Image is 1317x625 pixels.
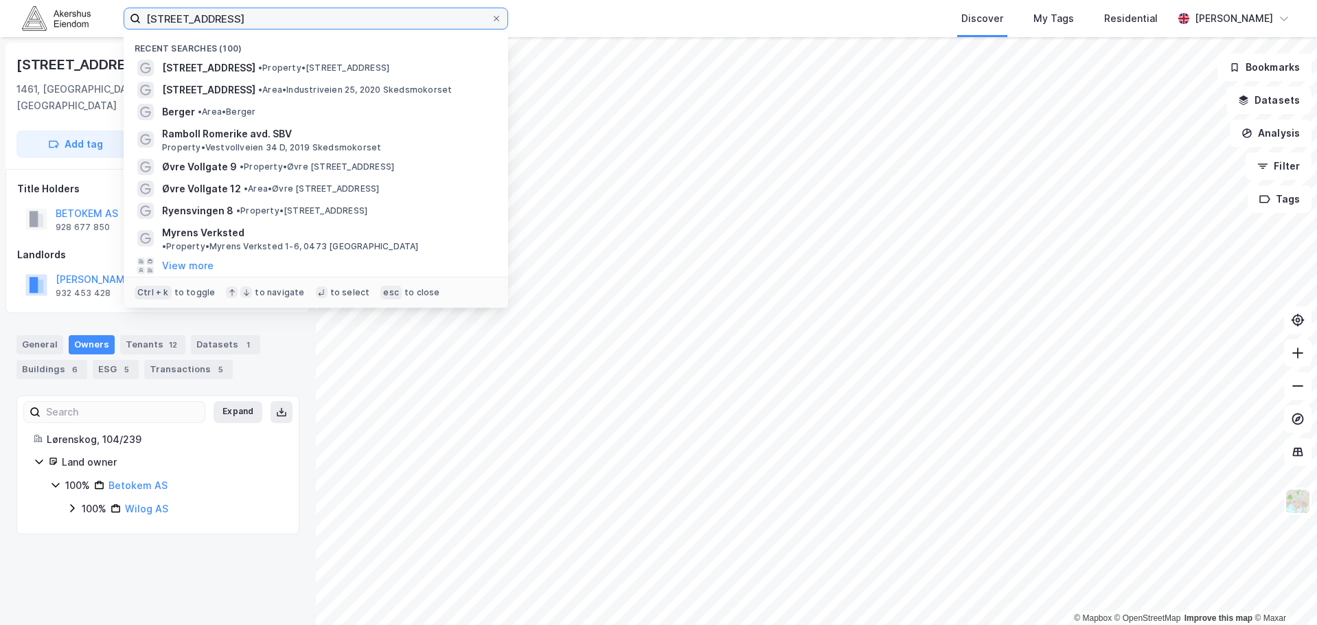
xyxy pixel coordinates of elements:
input: Search by address, cadastre, landlords, tenants or people [141,8,491,29]
div: 1461, [GEOGRAPHIC_DATA], [GEOGRAPHIC_DATA] [16,81,216,114]
button: Datasets [1226,87,1312,114]
span: Area • Berger [198,106,255,117]
span: Property • Øvre [STREET_ADDRESS] [240,161,394,172]
button: Analysis [1230,120,1312,147]
span: • [198,106,202,117]
button: Expand [214,401,262,423]
button: Add tag [16,130,135,158]
span: Property • Vestvollveien 34 D, 2019 Skedsmokorset [162,142,381,153]
div: Residential [1104,10,1158,27]
a: Betokem AS [108,479,168,491]
div: to close [404,287,440,298]
div: to toggle [174,287,216,298]
img: akershus-eiendom-logo.9091f326c980b4bce74ccdd9f866810c.svg [22,6,91,30]
div: Lørenskog, 104/239 [47,431,282,448]
span: • [258,84,262,95]
div: 932 453 428 [56,288,111,299]
span: Area • Øvre [STREET_ADDRESS] [244,183,379,194]
div: Landlords [17,247,299,263]
button: View more [162,258,214,274]
div: Buildings [16,360,87,379]
span: Ryensvingen 8 [162,203,233,219]
div: Tenants [120,335,185,354]
div: 100% [65,477,90,494]
div: [STREET_ADDRESS] [16,54,151,76]
div: 5 [119,363,133,376]
div: to navigate [255,287,304,298]
span: Property • [STREET_ADDRESS] [236,205,367,216]
span: [STREET_ADDRESS] [162,60,255,76]
div: 100% [82,501,106,517]
button: Bookmarks [1217,54,1312,81]
span: • [258,62,262,73]
div: General [16,335,63,354]
div: 1 [241,338,255,352]
div: 12 [166,338,180,352]
a: Mapbox [1074,613,1112,623]
div: ESG [93,360,139,379]
span: [STREET_ADDRESS] [162,82,255,98]
span: • [236,205,240,216]
button: Filter [1246,152,1312,180]
a: Wilog AS [125,503,168,514]
div: Land owner [62,454,282,470]
div: esc [380,286,402,299]
span: Property • [STREET_ADDRESS] [258,62,389,73]
span: Ramboll Romerike avd. SBV [162,126,492,142]
span: Myrens Verksted [162,225,244,241]
span: • [162,241,166,251]
iframe: Chat Widget [1248,559,1317,625]
div: 928 677 850 [56,222,110,233]
div: Recent searches (100) [124,32,508,57]
div: Owners [69,335,115,354]
div: to select [330,287,370,298]
div: 5 [214,363,227,376]
div: [PERSON_NAME] [1195,10,1273,27]
span: Berger [162,104,195,120]
a: Improve this map [1184,613,1252,623]
span: • [240,161,244,172]
img: Z [1285,488,1311,514]
span: Property • Myrens Verksted 1-6, 0473 [GEOGRAPHIC_DATA] [162,241,419,252]
span: Area • Industriveien 25, 2020 Skedsmokorset [258,84,452,95]
div: Title Holders [17,181,299,197]
div: My Tags [1033,10,1074,27]
span: • [244,183,248,194]
div: 6 [68,363,82,376]
div: Transactions [144,360,233,379]
span: Øvre Vollgate 12 [162,181,241,197]
a: OpenStreetMap [1114,613,1181,623]
div: Discover [961,10,1003,27]
input: Search [41,402,205,422]
button: Tags [1248,185,1312,213]
div: Datasets [191,335,260,354]
span: Øvre Vollgate 9 [162,159,237,175]
div: Ctrl + k [135,286,172,299]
